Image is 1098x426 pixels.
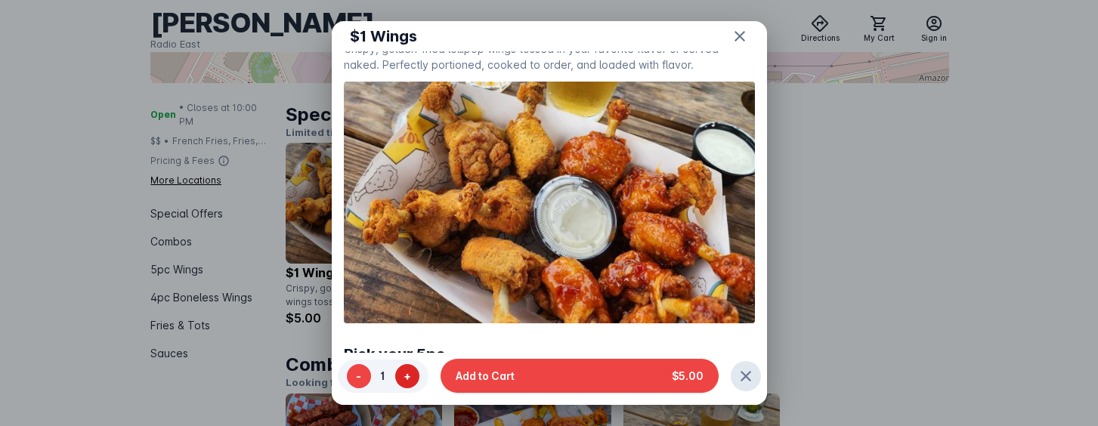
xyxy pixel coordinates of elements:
[350,25,417,48] span: $1 Wings
[344,82,755,323] img: 8c509e9c-7326-4d6b-9838-b0ab6b54b62c.png
[344,41,755,73] div: Crispy, golden-fried lollipop wings tossed in your favorite flavor or served naked. Perfectly por...
[672,368,704,384] span: $5.00
[456,368,515,384] span: Add to Cart
[347,363,371,387] button: -
[395,363,419,387] button: +
[371,368,395,384] span: 1
[441,359,719,393] button: Add to Cart$5.00
[344,343,445,366] div: Pick your 5pc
